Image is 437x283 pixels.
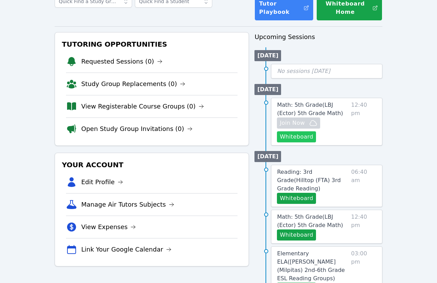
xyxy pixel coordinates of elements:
span: 06:40 am [351,168,376,204]
a: Requested Sessions (0) [81,57,162,66]
a: Math: 5th Grade(LBJ (Ector) 5th Grade Math) [277,101,348,117]
a: Link Your Google Calendar [81,245,171,254]
a: Edit Profile [81,177,123,187]
a: View Expenses [81,222,136,232]
span: Math: 5th Grade ( LBJ (Ector) 5th Grade Math ) [277,214,343,228]
li: [DATE] [254,84,281,95]
span: 12:40 pm [351,101,376,142]
a: Manage Air Tutors Subjects [81,200,174,209]
a: Open Study Group Invitations (0) [81,124,193,134]
a: Elementary ELA([PERSON_NAME] (Milpitas) 2nd-6th Grade ESL Reading Groups) [277,249,348,283]
li: [DATE] [254,151,281,162]
button: Whiteboard [277,229,316,240]
a: Reading: 3rd Grade(Hilltop (FTA) 3rd Grade Reading) [277,168,348,193]
span: Math: 5th Grade ( LBJ (Ector) 5th Grade Math ) [277,102,343,116]
span: Elementary ELA ( [PERSON_NAME] (Milpitas) 2nd-6th Grade ESL Reading Groups ) [277,250,345,282]
li: [DATE] [254,50,281,61]
a: Math: 5th Grade(LBJ (Ector) 5th Grade Math) [277,213,348,229]
span: No sessions [DATE] [277,68,330,74]
span: Join Now [280,119,305,127]
button: Whiteboard [277,193,316,204]
h3: Upcoming Sessions [254,32,382,42]
span: Reading: 3rd Grade ( Hilltop (FTA) 3rd Grade Reading ) [277,169,341,192]
button: Join Now [277,117,320,129]
span: 12:40 pm [351,213,376,240]
h3: Tutoring Opportunities [61,38,243,50]
a: Study Group Replacements (0) [81,79,185,89]
button: Whiteboard [277,131,316,142]
a: View Registerable Course Groups (0) [81,102,204,111]
h3: Your Account [61,159,243,171]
